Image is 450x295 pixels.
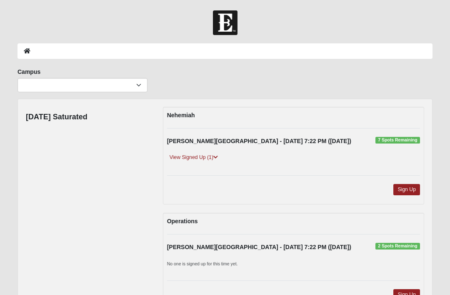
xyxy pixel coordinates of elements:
[375,137,420,144] span: 7 Spots Remaining
[375,243,420,250] span: 2 Spots Remaining
[167,138,351,144] strong: [PERSON_NAME][GEOGRAPHIC_DATA] - [DATE] 7:22 PM ([DATE])
[17,68,40,76] label: Campus
[167,261,238,266] small: No one is signed up for this time yet.
[167,218,198,224] strong: Operations
[213,10,237,35] img: Church of Eleven22 Logo
[167,153,220,162] a: View Signed Up (1)
[393,184,420,195] a: Sign Up
[167,244,351,250] strong: [PERSON_NAME][GEOGRAPHIC_DATA] - [DATE] 7:22 PM ([DATE])
[167,112,195,119] strong: Nehemiah
[26,113,87,122] h4: [DATE] Saturated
